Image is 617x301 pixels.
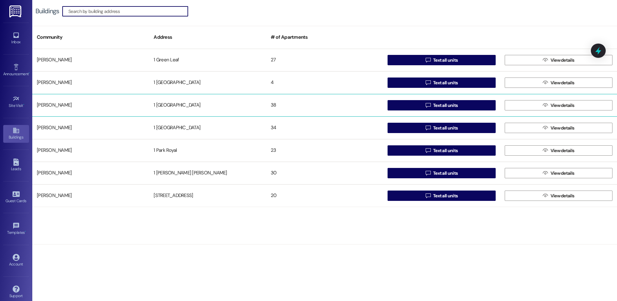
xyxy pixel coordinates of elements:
[3,189,29,206] a: Guest Cards
[433,125,458,131] span: Text all units
[551,57,574,64] span: View details
[149,189,266,202] div: [STREET_ADDRESS]
[32,99,149,112] div: [PERSON_NAME]
[433,102,458,109] span: Text all units
[551,125,574,131] span: View details
[388,78,495,88] button: Text all units
[543,171,548,176] i: 
[505,191,612,201] button: View details
[32,144,149,157] div: [PERSON_NAME]
[3,157,29,174] a: Leads
[149,76,266,89] div: 1 [GEOGRAPHIC_DATA]
[551,170,574,177] span: View details
[388,191,495,201] button: Text all units
[426,171,430,176] i: 
[3,220,29,238] a: Templates •
[551,147,574,154] span: View details
[25,229,26,234] span: •
[32,54,149,67] div: [PERSON_NAME]
[433,147,458,154] span: Text all units
[9,5,23,17] img: ResiDesk Logo
[388,55,495,65] button: Text all units
[266,76,383,89] div: 4
[3,93,29,111] a: Site Visit •
[433,170,458,177] span: Text all units
[433,79,458,86] span: Text all units
[266,29,383,45] div: # of Apartments
[505,123,612,133] button: View details
[149,54,266,67] div: 1 Green Leaf
[3,252,29,269] a: Account
[68,7,188,16] input: Search by building address
[3,30,29,47] a: Inbox
[266,189,383,202] div: 20
[388,100,495,110] button: Text all units
[32,29,149,45] div: Community
[543,80,548,85] i: 
[505,145,612,156] button: View details
[388,145,495,156] button: Text all units
[426,103,430,108] i: 
[543,125,548,130] i: 
[505,78,612,88] button: View details
[32,76,149,89] div: [PERSON_NAME]
[149,99,266,112] div: 1 [GEOGRAPHIC_DATA]
[32,167,149,180] div: [PERSON_NAME]
[551,79,574,86] span: View details
[426,125,430,130] i: 
[388,168,495,178] button: Text all units
[149,167,266,180] div: 1 [PERSON_NAME] [PERSON_NAME]
[266,121,383,134] div: 34
[551,192,574,199] span: View details
[35,8,59,15] div: Buildings
[543,57,548,63] i: 
[388,123,495,133] button: Text all units
[149,29,266,45] div: Address
[149,121,266,134] div: 1 [GEOGRAPHIC_DATA]
[32,189,149,202] div: [PERSON_NAME]
[505,100,612,110] button: View details
[426,80,430,85] i: 
[426,193,430,198] i: 
[3,125,29,142] a: Buildings
[266,54,383,67] div: 27
[149,144,266,157] div: 1 Park Royal
[266,99,383,112] div: 38
[543,193,548,198] i: 
[433,57,458,64] span: Text all units
[433,192,458,199] span: Text all units
[266,144,383,157] div: 23
[551,102,574,109] span: View details
[426,148,430,153] i: 
[543,103,548,108] i: 
[543,148,548,153] i: 
[505,55,612,65] button: View details
[29,71,30,75] span: •
[3,284,29,301] a: Support
[426,57,430,63] i: 
[23,102,24,107] span: •
[505,168,612,178] button: View details
[266,167,383,180] div: 30
[32,121,149,134] div: [PERSON_NAME]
